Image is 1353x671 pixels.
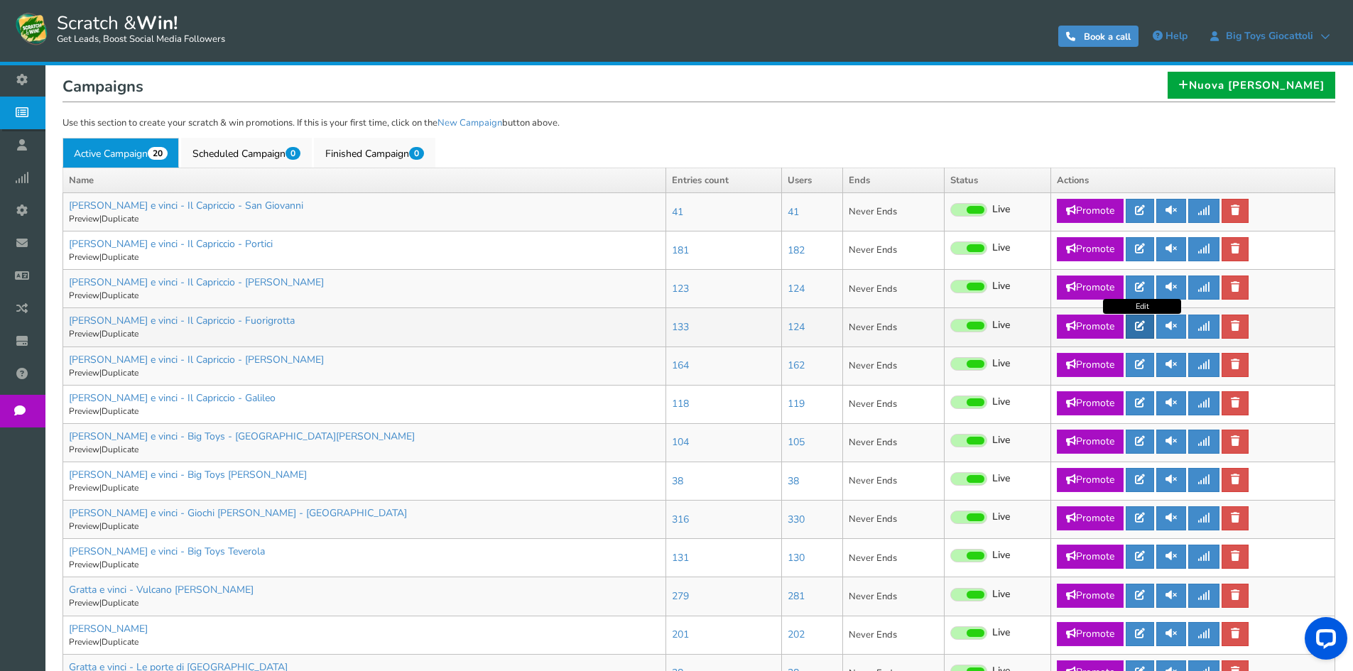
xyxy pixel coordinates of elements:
p: | [69,520,660,533]
a: Scheduled Campaign [181,138,312,168]
a: Help [1146,25,1195,48]
a: 201 [672,628,689,641]
a: Duplicate [102,597,138,609]
th: Ends [842,168,944,193]
a: Promote [1057,622,1124,646]
a: 279 [672,589,689,603]
td: Never Ends [842,347,944,385]
td: Never Ends [842,616,944,654]
a: [PERSON_NAME] e vinci - Il Capriccio - San Giovanni [69,199,303,212]
a: Preview [69,367,99,378]
a: [PERSON_NAME] e vinci - Il Capriccio - Portici [69,237,273,251]
a: Duplicate [102,367,138,378]
a: Promote [1057,391,1124,415]
th: Name [63,168,666,193]
td: Never Ends [842,462,944,501]
a: [PERSON_NAME] e vinci - Big Toys - [GEOGRAPHIC_DATA][PERSON_NAME] [69,430,415,443]
td: Never Ends [842,231,944,270]
a: Preview [69,482,99,493]
a: Promote [1057,430,1124,454]
a: Scratch &Win! Get Leads, Boost Social Media Followers [14,11,225,46]
span: Book a call [1084,31,1131,43]
a: Promote [1057,237,1124,261]
th: Status [945,168,1051,193]
a: Promote [1057,545,1124,569]
a: 202 [788,628,805,641]
a: Book a call [1058,26,1139,47]
a: Preview [69,251,99,263]
span: Live [992,549,1011,562]
a: 316 [672,513,689,526]
span: Live [992,395,1011,409]
a: Duplicate [102,328,138,339]
a: Gratta e vinci - Vulcano [PERSON_NAME] [69,583,254,596]
a: 281 [788,589,805,603]
a: Preview [69,290,99,301]
iframe: LiveChat chat widget [1293,611,1353,671]
a: Preview [69,405,99,417]
a: Promote [1057,276,1124,300]
span: Live [992,511,1011,524]
td: Never Ends [842,423,944,462]
p: Use this section to create your scratch & win promotions. If this is your first time, click on th... [63,116,1335,131]
a: Nuova [PERSON_NAME] [1168,72,1335,99]
a: 105 [788,435,805,449]
td: Never Ends [842,385,944,423]
a: 119 [788,397,805,410]
a: Promote [1057,199,1124,223]
a: Duplicate [102,444,138,455]
span: 20 [148,147,168,160]
a: [PERSON_NAME] e vinci - Il Capriccio - [PERSON_NAME] [69,353,324,366]
a: Preview [69,559,99,570]
a: 124 [788,320,805,334]
td: Never Ends [842,270,944,308]
a: Active Campaign [63,138,179,168]
h1: Campaigns [63,74,1335,102]
a: Duplicate [102,482,138,493]
span: Live [992,241,1011,255]
a: Duplicate [102,213,138,224]
a: 133 [672,320,689,334]
span: Live [992,280,1011,293]
a: Preview [69,213,99,224]
span: Big Toys Giocattoli [1219,31,1320,42]
span: Live [992,626,1011,640]
a: Duplicate [102,290,138,301]
th: Users [781,168,842,193]
a: Promote [1057,506,1124,530]
strong: Win! [136,11,178,36]
a: [PERSON_NAME] e vinci - Big Toys [PERSON_NAME] [69,468,307,481]
th: Entries count [665,168,781,193]
a: Duplicate [102,405,138,417]
a: Duplicate [102,251,138,263]
a: Duplicate [102,636,138,648]
a: New Campaign [438,116,502,129]
p: | [69,636,660,648]
a: 118 [672,397,689,410]
td: Never Ends [842,501,944,539]
a: 38 [788,474,799,488]
div: Edit [1103,299,1181,314]
span: Live [992,319,1011,332]
a: 123 [672,282,689,295]
a: [PERSON_NAME] e vinci - Il Capriccio - Fuorigrotta [69,314,295,327]
td: Never Ends [842,193,944,231]
p: | [69,367,660,379]
span: Help [1165,29,1188,43]
a: Preview [69,597,99,609]
a: 164 [672,359,689,372]
a: 130 [788,551,805,564]
span: Scratch & [50,11,225,46]
span: Live [992,203,1011,217]
a: Promote [1057,315,1124,339]
a: [PERSON_NAME] e vinci - Giochi [PERSON_NAME] - [GEOGRAPHIC_DATA] [69,506,407,520]
a: 330 [788,513,805,526]
a: Promote [1057,353,1124,377]
a: Promote [1057,584,1124,608]
a: 131 [672,551,689,564]
span: 0 [286,147,300,160]
a: 182 [788,244,805,257]
a: 162 [788,359,805,372]
a: Preview [69,328,99,339]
